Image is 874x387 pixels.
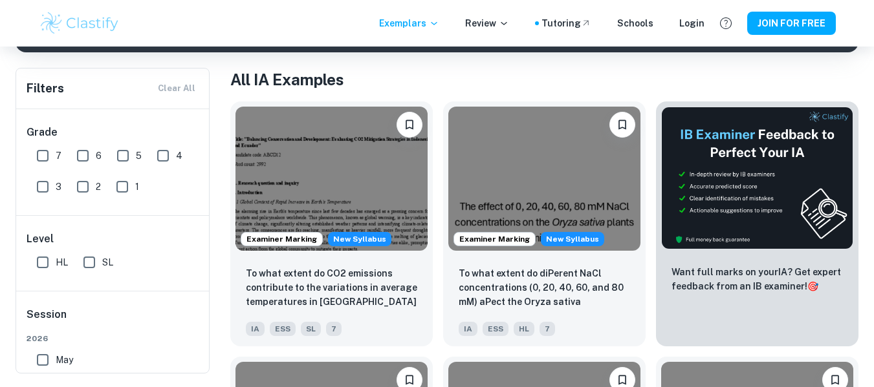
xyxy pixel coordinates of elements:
div: Starting from the May 2026 session, the ESS IA requirements have changed. We created this exempla... [328,232,391,246]
button: JOIN FOR FREE [747,12,836,35]
span: ESS [270,322,296,336]
button: Please log in to bookmark exemplars [397,112,422,138]
span: 1 [135,180,139,194]
span: 2026 [27,333,200,344]
span: May [56,353,73,367]
span: 4 [176,149,182,163]
a: Tutoring [541,16,591,30]
p: Want full marks on your IA ? Get expert feedback from an IB examiner! [672,265,843,293]
button: Help and Feedback [715,12,737,34]
p: To what extent do CO2 emissions contribute to the variations in average temperatures in Indonesia... [246,266,417,310]
span: IA [246,322,265,336]
h1: All IA Examples [230,68,858,91]
h6: Level [27,231,200,247]
span: 7 [326,322,342,336]
span: HL [514,322,534,336]
h6: Filters [27,79,64,98]
span: 7 [56,149,61,163]
p: To what extent do diPerent NaCl concentrations (0, 20, 40, 60, and 80 mM) aPect the Oryza sativa ... [459,266,630,310]
span: 2 [96,180,101,194]
img: Clastify logo [39,10,121,36]
span: 6 [96,149,102,163]
span: 3 [56,180,61,194]
img: ESS IA example thumbnail: To what extent do diPerent NaCl concentr [448,107,640,251]
h6: Grade [27,125,200,140]
span: Examiner Marking [454,233,535,245]
span: IA [459,322,477,336]
span: New Syllabus [328,232,391,246]
div: Starting from the May 2026 session, the ESS IA requirements have changed. We created this exempla... [541,232,604,246]
button: Please log in to bookmark exemplars [609,112,635,138]
img: Thumbnail [661,107,853,249]
span: Examiner Marking [241,233,322,245]
img: ESS IA example thumbnail: To what extent do CO2 emissions contribu [235,107,428,251]
span: SL [301,322,321,336]
span: ESS [483,322,508,336]
a: Examiner MarkingStarting from the May 2026 session, the ESS IA requirements have changed. We crea... [443,101,646,346]
span: 7 [540,322,555,336]
p: Exemplars [379,16,439,30]
a: ThumbnailWant full marks on yourIA? Get expert feedback from an IB examiner! [656,101,858,346]
p: Review [465,16,509,30]
span: 🎯 [807,281,818,291]
span: New Syllabus [541,232,604,246]
span: SL [102,255,113,269]
a: Login [679,16,705,30]
span: 5 [136,149,142,163]
a: Schools [617,16,653,30]
span: HL [56,255,68,269]
a: Examiner MarkingStarting from the May 2026 session, the ESS IA requirements have changed. We crea... [230,101,433,346]
h6: Session [27,307,200,333]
